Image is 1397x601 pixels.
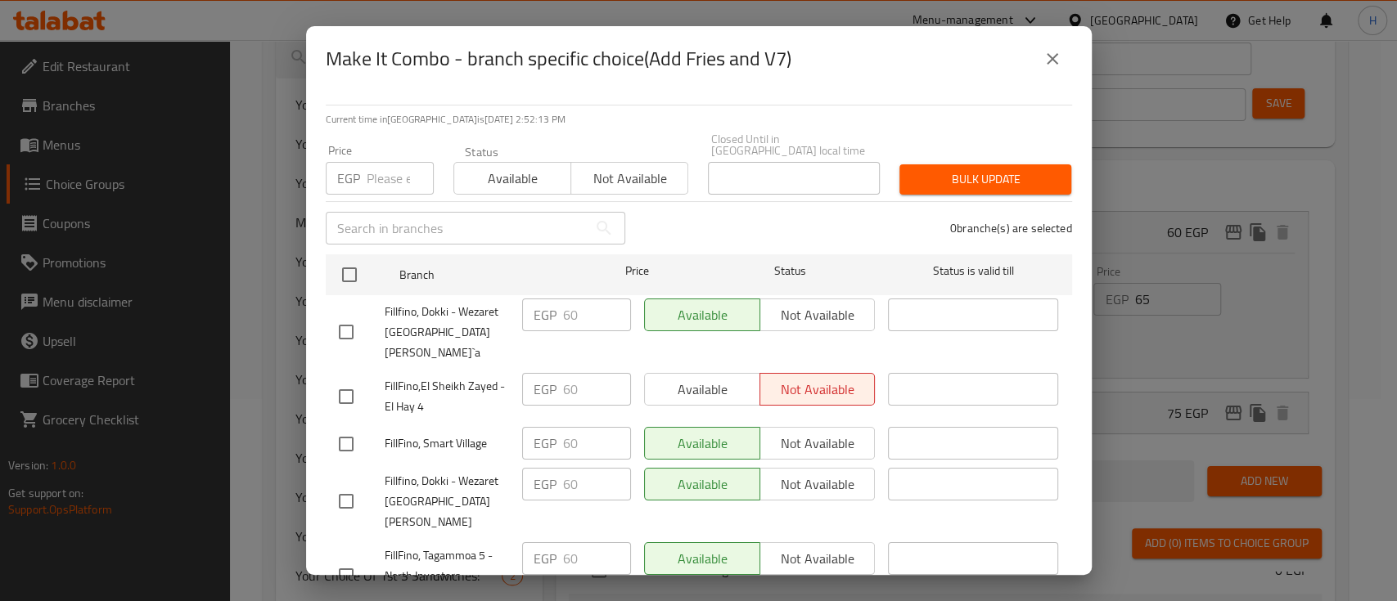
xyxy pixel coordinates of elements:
[461,167,565,191] span: Available
[578,167,682,191] span: Not available
[326,212,588,244] input: Search in branches
[583,261,692,281] span: Price
[326,46,791,72] h2: Make It Combo - branch specific choice(Add Fries and V7)
[385,376,509,417] span: FillFino,El Sheikh Zayed - El Hay 4
[950,220,1072,236] p: 0 branche(s) are selected
[326,112,1072,127] p: Current time in [GEOGRAPHIC_DATA] is [DATE] 2:52:13 PM
[899,164,1071,195] button: Bulk update
[570,162,688,195] button: Not available
[385,471,509,532] span: Fillfino, Dokki - Wezaret [GEOGRAPHIC_DATA][PERSON_NAME]
[705,261,875,281] span: Status
[534,433,557,453] p: EGP
[563,468,631,500] input: Please enter price
[385,302,509,363] span: Fillfino, Dokki - Wezaret [GEOGRAPHIC_DATA][PERSON_NAME]`a
[913,169,1058,190] span: Bulk update
[563,298,631,331] input: Please enter price
[367,162,434,195] input: Please enter price
[453,162,571,195] button: Available
[563,542,631,575] input: Please enter price
[534,305,557,325] p: EGP
[337,168,360,188] p: EGP
[399,265,570,285] span: Branch
[563,373,631,406] input: Please enter price
[534,549,557,568] p: EGP
[534,379,557,399] p: EGP
[563,427,631,460] input: Please enter price
[1033,39,1072,78] button: close
[534,474,557,494] p: EGP
[888,261,1058,281] span: Status is valid till
[385,433,509,454] span: FillFino, Smart Village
